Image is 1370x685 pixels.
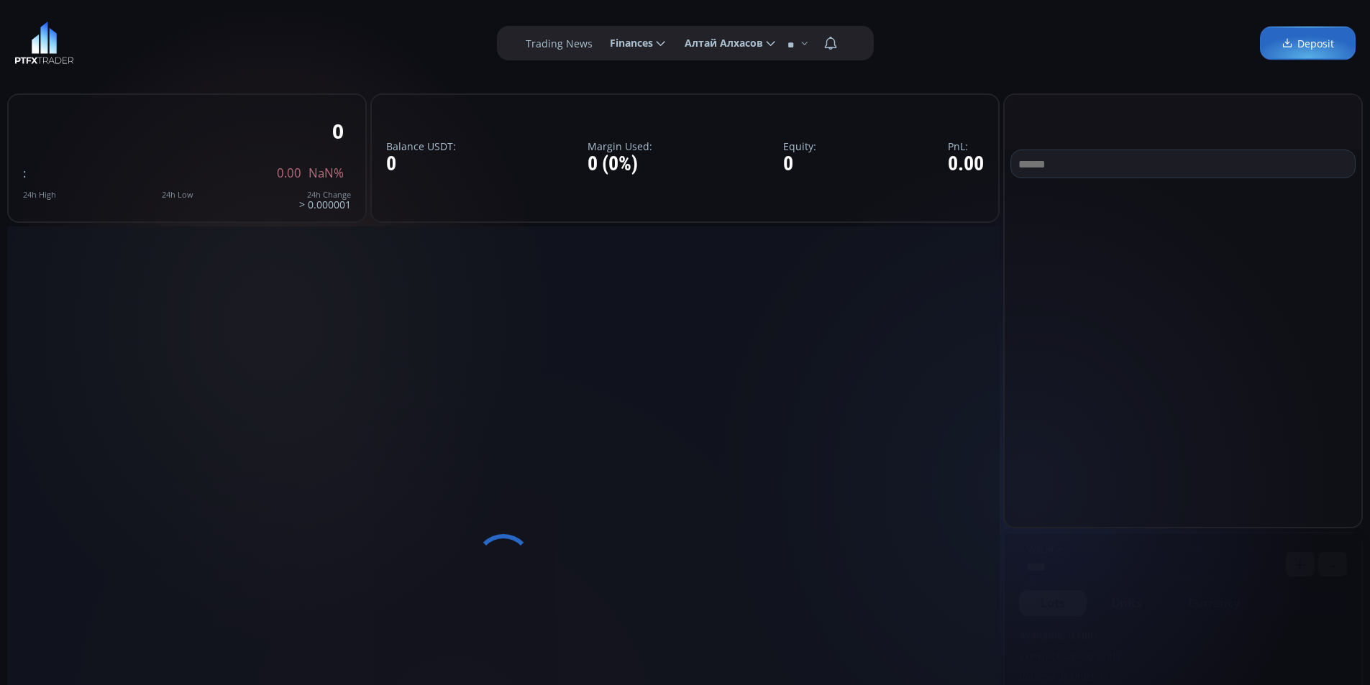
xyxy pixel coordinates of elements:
[299,190,351,210] div: > 0.000001
[948,153,984,175] div: 0.00
[526,36,593,51] label: Trading News
[783,153,816,175] div: 0
[948,141,984,152] label: PnL:
[1260,27,1356,60] a: Deposit
[588,141,652,152] label: Margin Used:
[1282,36,1334,51] span: Deposit
[14,22,74,65] img: LOGO
[783,141,816,152] label: Equity:
[588,153,652,175] div: 0 (0%)
[23,190,56,199] div: 24h High
[332,120,344,142] div: 0
[600,29,653,58] span: Finances
[675,29,763,58] span: Алтай Алхасов
[309,167,344,180] span: NaN%
[386,141,456,152] label: Balance USDT:
[162,190,193,199] div: 24h Low
[386,153,456,175] div: 0
[277,167,301,180] span: 0.00
[299,190,351,199] div: 24h Change
[23,165,26,181] span: :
